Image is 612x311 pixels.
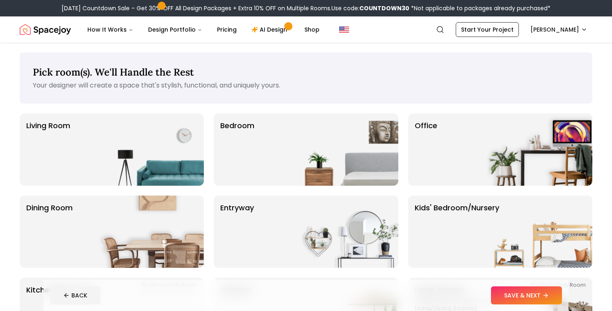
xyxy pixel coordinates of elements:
[99,113,204,186] img: Living Room
[245,21,296,38] a: AI Design
[220,202,254,261] p: entryway
[339,25,349,35] img: United States
[62,4,550,12] div: [DATE] Countdown Sale – Get 30% OFF All Design Packages + Extra 10% OFF on Multiple Rooms.
[20,21,71,38] img: Spacejoy Logo
[26,202,73,261] p: Dining Room
[99,196,204,268] img: Dining Room
[331,4,409,12] span: Use code:
[33,66,194,78] span: Pick room(s). We'll Handle the Rest
[293,113,398,186] img: Bedroom
[220,120,254,179] p: Bedroom
[456,22,519,37] a: Start Your Project
[415,202,499,261] p: Kids' Bedroom/Nursery
[525,22,592,37] button: [PERSON_NAME]
[81,21,140,38] button: How It Works
[359,4,409,12] b: COUNTDOWN30
[210,21,243,38] a: Pricing
[298,21,326,38] a: Shop
[20,16,592,43] nav: Global
[293,196,398,268] img: entryway
[491,286,562,304] button: SAVE & NEXT
[33,81,579,90] p: Your designer will create a space that's stylish, functional, and uniquely yours.
[487,196,592,268] img: Kids' Bedroom/Nursery
[81,21,326,38] nav: Main
[415,120,437,179] p: Office
[26,120,70,179] p: Living Room
[20,21,71,38] a: Spacejoy
[142,21,209,38] button: Design Portfolio
[409,4,550,12] span: *Not applicable to packages already purchased*
[487,113,592,186] img: Office
[50,286,100,304] button: BACK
